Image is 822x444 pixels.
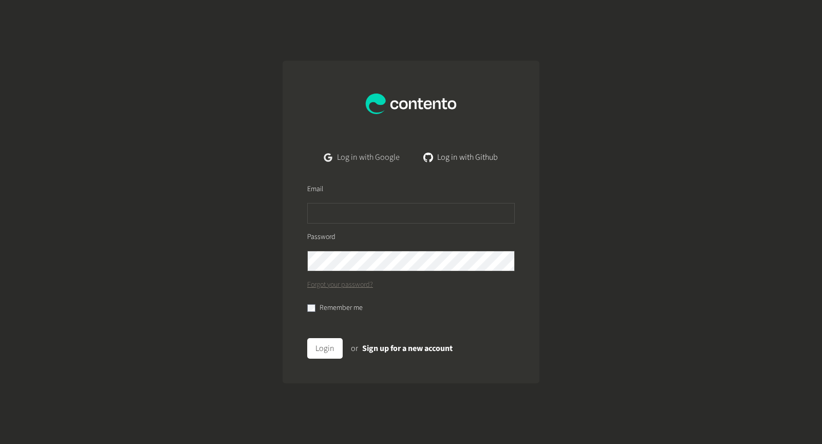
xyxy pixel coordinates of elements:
a: Forgot your password? [307,280,373,290]
button: Login [307,338,343,359]
a: Log in with Google [316,147,408,168]
a: Sign up for a new account [362,343,453,354]
label: Remember me [320,303,363,313]
a: Log in with Github [416,147,506,168]
span: or [351,343,358,354]
label: Password [307,232,335,243]
label: Email [307,184,323,195]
